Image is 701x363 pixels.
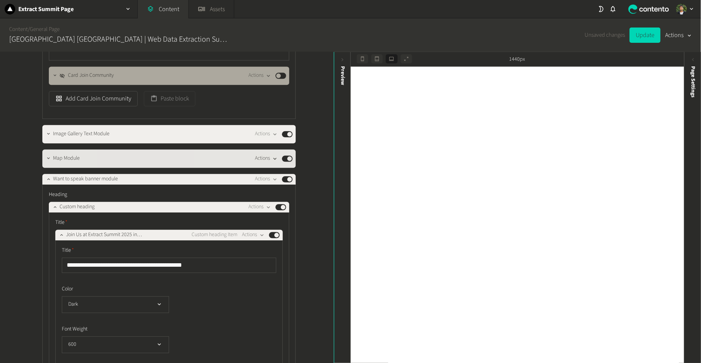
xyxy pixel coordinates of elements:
button: Actions [665,28,692,43]
button: Actions [248,71,271,80]
span: 1440px [509,55,525,63]
span: Heading [49,191,67,199]
span: Page Settings [689,66,697,97]
div: Preview [338,66,346,85]
button: Actions [255,175,277,184]
span: Title [55,219,68,227]
button: Actions [255,130,277,139]
button: Actions [242,230,264,240]
button: Actions [248,203,271,212]
button: Dark [62,296,169,313]
button: Add Card Join Community [49,91,138,106]
span: Map Module [53,154,80,162]
button: Actions [255,154,277,163]
button: Paste block [144,91,195,106]
img: Extract Summit Page [5,4,15,15]
span: Join Us at Extract Summit 2025 in Dublin, Ireland! [66,231,173,239]
button: 600 [62,336,169,353]
span: Color [62,285,73,293]
span: Custom heading Item [192,231,237,239]
img: Arnold Alexander [676,4,687,15]
span: Custom heading [60,203,95,211]
span: Image Gallery Text Module [53,130,110,138]
span: Title [62,246,74,254]
span: / [28,25,30,33]
span: Unsaved changes [585,31,625,40]
span: Card Join Community [68,71,114,79]
span: Font Weight [62,325,87,333]
a: General Page [30,25,60,33]
h2: [GEOGRAPHIC_DATA] [GEOGRAPHIC_DATA] | Web Data Extraction Summit 2025 [9,34,229,45]
span: Want to speak banner module [53,175,118,183]
button: Update [630,28,661,43]
h2: Extract Summit Page [18,5,74,14]
a: Content [9,25,28,33]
